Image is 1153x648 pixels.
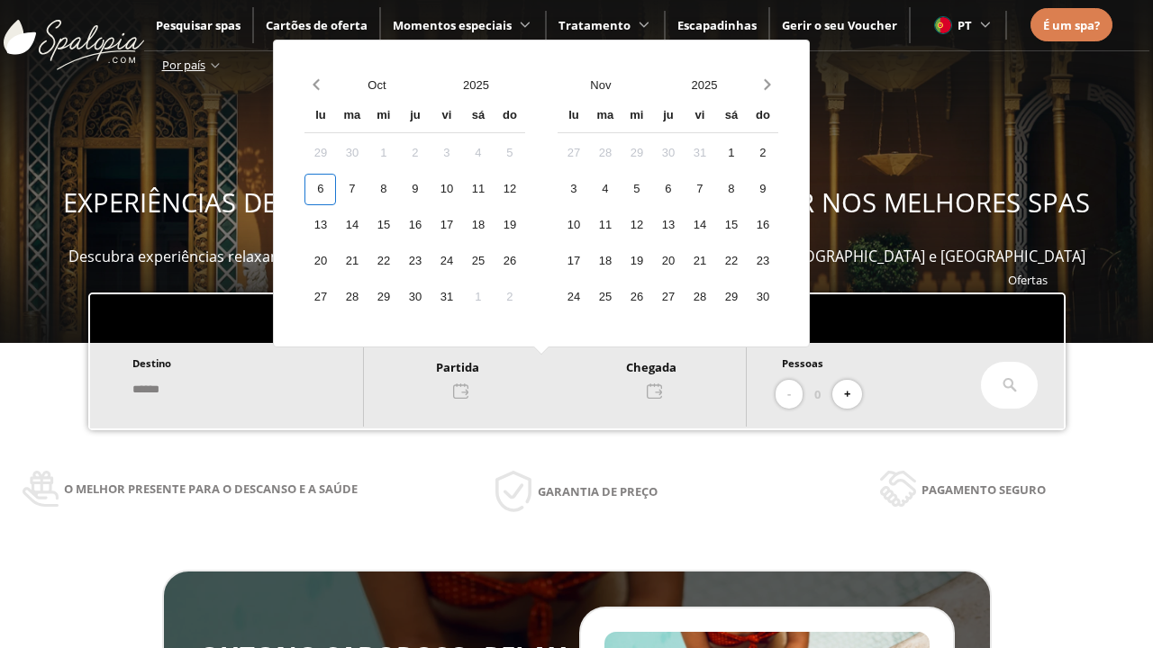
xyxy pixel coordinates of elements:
div: 18 [462,210,494,241]
a: Gerir o seu Voucher [782,17,897,33]
img: ImgLogoSpalopia.BvClDcEz.svg [4,2,144,70]
div: 21 [684,246,715,277]
a: Pesquisar spas [156,17,241,33]
a: É um spa? [1043,15,1100,35]
div: 6 [652,174,684,205]
div: 9 [399,174,431,205]
div: ju [399,101,431,132]
a: Ofertas [1008,272,1048,288]
button: Open months overlay [327,69,426,101]
div: 28 [589,138,621,169]
div: 30 [399,282,431,313]
a: Escapadinhas [677,17,757,33]
div: sá [462,101,494,132]
div: 19 [621,246,652,277]
div: vi [684,101,715,132]
span: Por país [162,57,205,73]
div: sá [715,101,747,132]
div: Calendar wrapper [304,101,525,313]
div: mi [368,101,399,132]
div: 1 [462,282,494,313]
div: 5 [494,138,525,169]
button: - [776,380,803,409]
div: 8 [715,174,747,205]
div: 29 [621,138,652,169]
div: 24 [558,282,589,313]
div: 13 [304,210,336,241]
div: lu [558,101,589,132]
div: 3 [431,138,462,169]
button: Next month [756,69,778,101]
div: 30 [652,138,684,169]
div: 10 [558,210,589,241]
div: 6 [304,174,336,205]
span: EXPERIÊNCIAS DE BEM-ESTAR PARA OFERECER E APROVEITAR NOS MELHORES SPAS [63,184,1090,220]
button: Previous month [304,69,327,101]
button: Open months overlay [549,69,652,101]
button: Open years overlay [426,69,525,101]
div: mi [621,101,652,132]
div: 27 [304,282,336,313]
div: 28 [336,282,368,313]
div: 2 [494,282,525,313]
div: Calendar days [558,138,778,313]
div: 4 [589,174,621,205]
div: 12 [494,174,525,205]
div: 18 [589,246,621,277]
div: 7 [684,174,715,205]
div: 22 [368,246,399,277]
span: É um spa? [1043,17,1100,33]
div: 12 [621,210,652,241]
div: do [494,101,525,132]
span: Pessoas [782,356,823,370]
div: 11 [462,174,494,205]
div: 11 [589,210,621,241]
div: 27 [652,282,684,313]
div: 20 [652,246,684,277]
span: Cartões de oferta [266,17,368,33]
div: 25 [589,282,621,313]
div: 24 [431,246,462,277]
span: Descubra experiências relaxantes, desfrute e ofereça momentos de bem-estar em mais de 400 spas em... [68,247,1085,266]
div: 30 [747,282,778,313]
div: 25 [462,246,494,277]
span: O melhor presente para o descanso e a saúde [64,479,358,499]
div: 28 [684,282,715,313]
div: 26 [494,246,525,277]
div: 17 [558,246,589,277]
div: 4 [462,138,494,169]
div: 2 [399,138,431,169]
div: 27 [558,138,589,169]
div: 1 [715,138,747,169]
div: 23 [747,246,778,277]
div: 2 [747,138,778,169]
div: 15 [368,210,399,241]
div: 8 [368,174,399,205]
div: do [747,101,778,132]
button: Open years overlay [652,69,756,101]
div: 29 [368,282,399,313]
div: ju [652,101,684,132]
div: 26 [621,282,652,313]
div: 14 [684,210,715,241]
div: 3 [558,174,589,205]
div: 15 [715,210,747,241]
span: Destino [132,356,171,370]
div: 16 [747,210,778,241]
div: 16 [399,210,431,241]
div: 7 [336,174,368,205]
div: 17 [431,210,462,241]
div: 29 [715,282,747,313]
div: 13 [652,210,684,241]
div: 31 [684,138,715,169]
div: 30 [336,138,368,169]
span: Garantia de preço [538,481,658,501]
div: 20 [304,246,336,277]
div: 22 [715,246,747,277]
div: Calendar wrapper [558,101,778,313]
div: 19 [494,210,525,241]
div: 21 [336,246,368,277]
